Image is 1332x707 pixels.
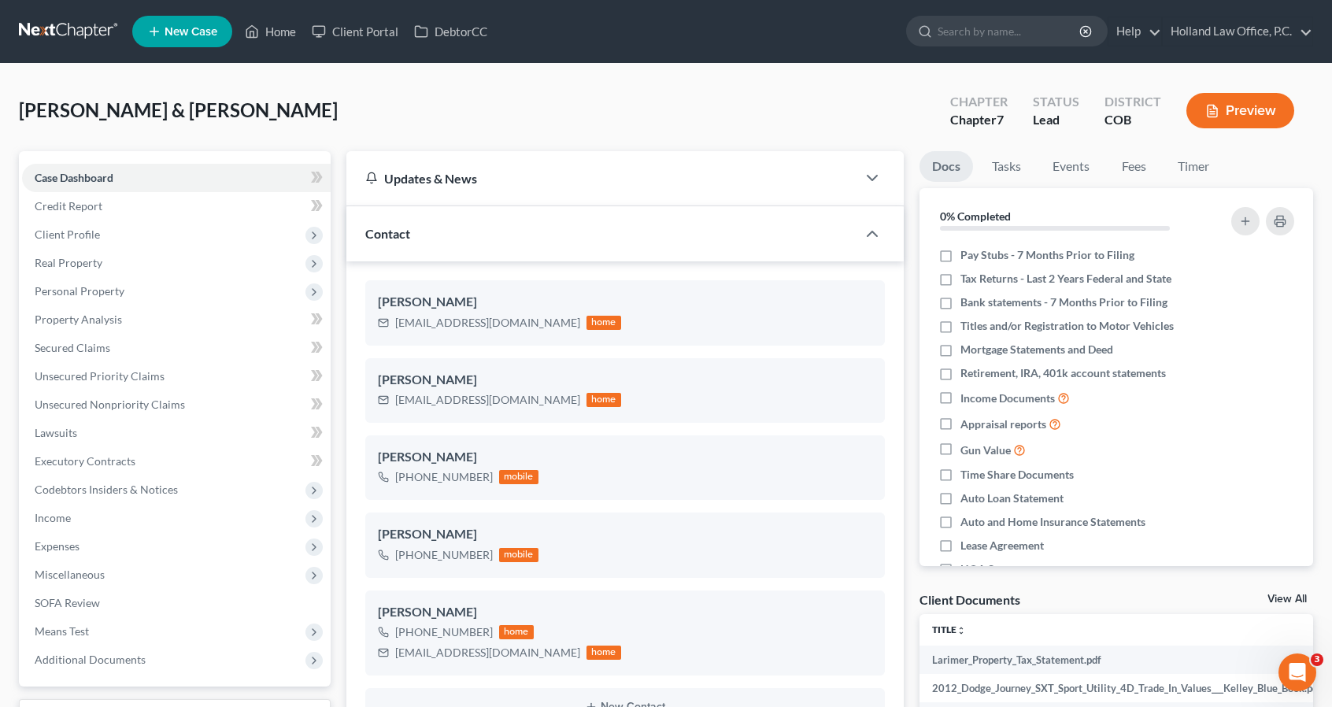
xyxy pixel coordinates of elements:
div: District [1104,93,1161,111]
span: 3 [1311,653,1323,666]
div: [EMAIL_ADDRESS][DOMAIN_NAME] [395,645,580,661]
div: [PERSON_NAME] [378,371,872,390]
a: Unsecured Nonpriority Claims [22,391,331,419]
span: Client Profile [35,228,100,241]
a: Credit Report [22,192,331,220]
a: Timer [1165,151,1222,182]
span: Pay Stubs - 7 Months Prior to Filing [960,247,1134,263]
strong: 0% Completed [940,209,1011,223]
div: [PHONE_NUMBER] [395,624,493,640]
span: Tax Returns - Last 2 Years Federal and State [960,271,1171,287]
div: Chapter [950,111,1008,129]
span: Unsecured Priority Claims [35,369,165,383]
div: [PERSON_NAME] [378,293,872,312]
span: Unsecured Nonpriority Claims [35,398,185,411]
span: Auto Loan Statement [960,490,1064,506]
a: Home [237,17,304,46]
span: Bank statements - 7 Months Prior to Filing [960,294,1167,310]
div: Lead [1033,111,1079,129]
a: Executory Contracts [22,447,331,476]
div: home [586,646,621,660]
span: Appraisal reports [960,416,1046,432]
span: Secured Claims [35,341,110,354]
span: Codebtors Insiders & Notices [35,483,178,496]
span: Means Test [35,624,89,638]
a: Case Dashboard [22,164,331,192]
a: Tasks [979,151,1034,182]
a: SOFA Review [22,589,331,617]
div: mobile [499,548,538,562]
a: Docs [919,151,973,182]
span: Time Share Documents [960,467,1074,483]
span: Executory Contracts [35,454,135,468]
div: COB [1104,111,1161,129]
a: Secured Claims [22,334,331,362]
span: Additional Documents [35,653,146,666]
div: [PERSON_NAME] [378,525,872,544]
a: Help [1108,17,1161,46]
div: [EMAIL_ADDRESS][DOMAIN_NAME] [395,392,580,408]
span: 7 [997,112,1004,127]
div: home [586,316,621,330]
span: Expenses [35,539,80,553]
div: [PHONE_NUMBER] [395,469,493,485]
span: New Case [165,26,217,38]
div: [PHONE_NUMBER] [395,547,493,563]
a: Property Analysis [22,305,331,334]
div: home [499,625,534,639]
a: Lawsuits [22,419,331,447]
div: Chapter [950,93,1008,111]
span: Auto and Home Insurance Statements [960,514,1145,530]
span: Lease Agreement [960,538,1044,553]
span: SOFA Review [35,596,100,609]
span: Personal Property [35,284,124,298]
iframe: Intercom live chat [1278,653,1316,691]
div: mobile [499,470,538,484]
span: Gun Value [960,442,1011,458]
span: Real Property [35,256,102,269]
div: Status [1033,93,1079,111]
span: Property Analysis [35,313,122,326]
a: Titleunfold_more [932,624,966,635]
a: Events [1040,151,1102,182]
input: Search by name... [938,17,1082,46]
div: [EMAIL_ADDRESS][DOMAIN_NAME] [395,315,580,331]
a: Holland Law Office, P.C. [1163,17,1312,46]
span: Income [35,511,71,524]
a: Fees [1108,151,1159,182]
button: Preview [1186,93,1294,128]
span: Lawsuits [35,426,77,439]
div: [PERSON_NAME] [378,448,872,467]
div: [PERSON_NAME] [378,603,872,622]
span: [PERSON_NAME] & [PERSON_NAME] [19,98,338,121]
span: Income Documents [960,391,1055,406]
span: Titles and/or Registration to Motor Vehicles [960,318,1174,334]
i: unfold_more [956,626,966,635]
a: DebtorCC [406,17,495,46]
a: Client Portal [304,17,406,46]
span: Retirement, IRA, 401k account statements [960,365,1166,381]
span: Mortgage Statements and Deed [960,342,1113,357]
span: Credit Report [35,199,102,213]
div: home [586,393,621,407]
div: Updates & News [365,170,838,187]
a: Unsecured Priority Claims [22,362,331,391]
span: Case Dashboard [35,171,113,184]
span: Contact [365,226,410,241]
div: Client Documents [919,591,1020,608]
span: Miscellaneous [35,568,105,581]
span: HOA Statement [960,561,1038,577]
a: View All [1267,594,1307,605]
